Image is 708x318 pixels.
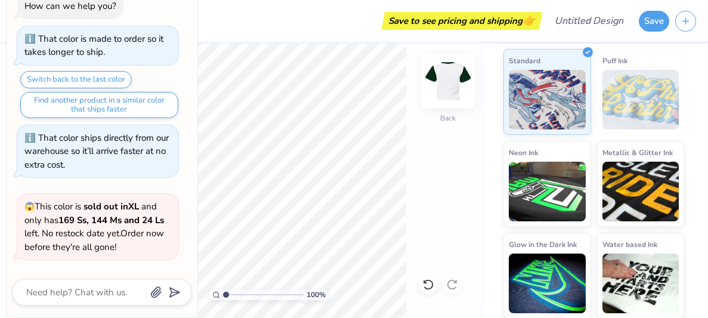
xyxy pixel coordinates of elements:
[58,214,164,226] strong: 169 Ss, 144 Ms and 24 Ls
[509,70,586,129] img: Standard
[20,71,132,88] button: Switch back to the last color
[84,200,139,212] strong: sold out in XL
[509,162,586,221] img: Neon Ink
[602,70,679,129] img: Puff Ink
[24,201,35,212] span: 😱
[602,238,657,251] span: Water based Ink
[385,12,539,30] div: Save to see pricing and shipping
[602,146,673,159] span: Metallic & Glitter Ink
[24,33,163,58] div: That color is made to order so it takes longer to ship.
[307,289,326,300] span: 100 %
[509,146,538,159] span: Neon Ink
[440,113,456,124] div: Back
[24,132,169,171] div: That color ships directly from our warehouse so it’ll arrive faster at no extra cost.
[545,9,633,33] input: Untitled Design
[602,54,627,67] span: Puff Ink
[602,162,679,221] img: Metallic & Glitter Ink
[523,13,536,27] span: 👉
[424,57,472,105] img: Back
[509,254,586,313] img: Glow in the Dark Ink
[509,238,577,251] span: Glow in the Dark Ink
[20,92,178,118] button: Find another product in a similar color that ships faster
[509,54,540,67] span: Standard
[24,200,164,253] span: This color is and only has left . No restock date yet. Order now before they're all gone!
[602,254,679,313] img: Water based Ink
[639,11,669,32] button: Save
